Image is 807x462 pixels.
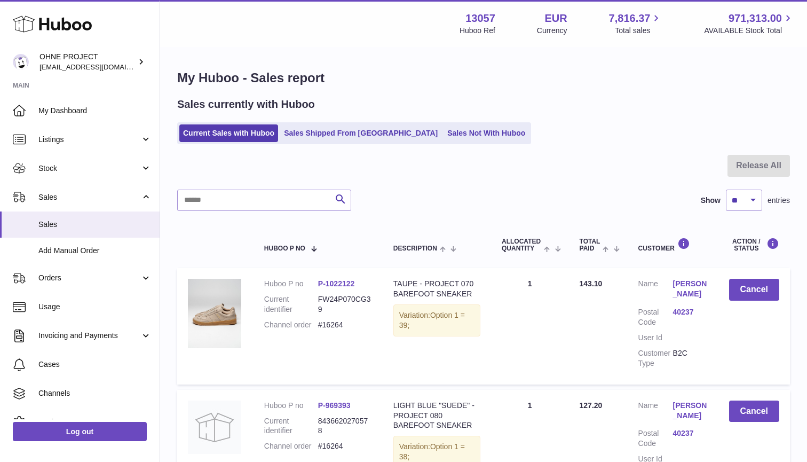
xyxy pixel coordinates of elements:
[729,279,779,301] button: Cancel
[38,331,140,341] span: Invoicing and Payments
[638,238,708,252] div: Customer
[38,220,152,230] span: Sales
[544,11,567,26] strong: EUR
[393,245,437,252] span: Description
[444,124,529,142] a: Sales Not With Huboo
[673,428,708,438] a: 40237
[491,268,569,384] td: 1
[729,238,779,252] div: Action / Status
[264,401,318,411] dt: Huboo P no
[38,273,140,283] span: Orders
[638,307,673,327] dt: Postal Code
[38,135,140,145] span: Listings
[280,124,441,142] a: Sales Shipped From [GEOGRAPHIC_DATA]
[318,320,372,330] dd: #16264
[580,238,600,252] span: Total paid
[638,428,673,449] dt: Postal Code
[399,442,465,461] span: Option 1 = 38;
[638,279,673,302] dt: Name
[673,307,708,317] a: 40237
[502,238,541,252] span: ALLOCATED Quantity
[399,311,465,330] span: Option 1 = 39;
[38,192,140,202] span: Sales
[318,441,372,451] dd: #16264
[264,441,318,451] dt: Channel order
[729,11,782,26] span: 971,313.00
[460,26,495,36] div: Huboo Ref
[638,333,673,343] dt: User Id
[580,401,603,410] span: 127.20
[609,11,663,36] a: 7,816.37 Total sales
[38,359,152,370] span: Cases
[768,195,790,206] span: entries
[638,401,673,424] dt: Name
[318,416,372,436] dd: 8436620270578
[13,54,29,70] img: support@ohneproject.com
[701,195,721,206] label: Show
[264,245,305,252] span: Huboo P no
[393,304,480,336] div: Variation:
[179,124,278,142] a: Current Sales with Huboo
[38,246,152,256] span: Add Manual Order
[38,388,152,398] span: Channels
[264,279,318,289] dt: Huboo P no
[177,69,790,87] h1: My Huboo - Sales report
[264,416,318,436] dt: Current identifier
[615,26,662,36] span: Total sales
[673,348,708,369] dd: B2C
[673,401,708,421] a: [PERSON_NAME]
[39,62,157,71] span: [EMAIL_ADDRESS][DOMAIN_NAME]
[38,302,152,312] span: Usage
[188,401,241,454] img: no-photo.jpg
[673,279,708,299] a: [PERSON_NAME]
[704,11,794,36] a: 971,313.00 AVAILABLE Stock Total
[188,279,241,348] img: TAUPE_WEB.jpg
[465,11,495,26] strong: 13057
[393,279,480,299] div: TAUPE - PROJECT 070 BAREFOOT SNEAKER
[704,26,794,36] span: AVAILABLE Stock Total
[38,163,140,174] span: Stock
[393,401,480,431] div: LIGHT BLUE "SUEDE" - PROJECT 080 BAREFOOT SNEAKER
[264,294,318,315] dt: Current identifier
[13,422,147,441] a: Log out
[318,279,355,288] a: P-1022122
[39,52,136,72] div: OHNE PROJECT
[177,97,315,112] h2: Sales currently with Huboo
[38,106,152,116] span: My Dashboard
[318,401,351,410] a: P-969393
[318,294,372,315] dd: FW24P070CG39
[38,417,152,427] span: Settings
[264,320,318,330] dt: Channel order
[638,348,673,369] dt: Customer Type
[729,401,779,422] button: Cancel
[609,11,651,26] span: 7,816.37
[537,26,567,36] div: Currency
[580,279,603,288] span: 143.10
